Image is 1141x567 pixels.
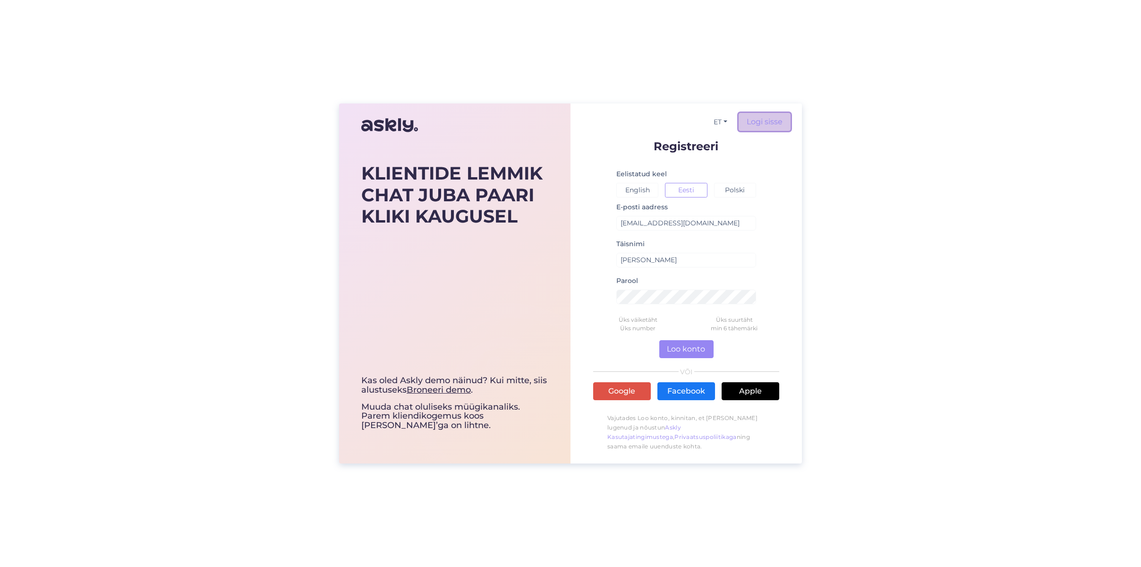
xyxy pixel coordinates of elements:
div: Kas oled Askly demo näinud? Kui mitte, siis alustuseks . [361,376,548,395]
a: Google [593,382,651,400]
button: Eesti [665,183,707,198]
div: min 6 tähemärki [686,324,783,333]
a: Askly Kasutajatingimustega [607,424,681,440]
label: E-posti aadress [616,202,668,212]
label: Täisnimi [616,239,645,249]
input: Täisnimi [616,253,756,267]
span: VÕI [679,369,694,375]
button: ET [710,115,731,129]
div: Üks suurtäht [686,316,783,324]
button: English [616,183,658,198]
label: Parool [616,276,638,286]
a: Privaatsuspoliitikaga [674,433,736,440]
a: Apple [722,382,779,400]
input: Sisesta e-posti aadress [616,216,756,231]
p: Vajutades Loo konto, kinnitan, et [PERSON_NAME] lugenud ja nõustun , ning saama emaile uuenduste ... [593,409,779,456]
img: Askly [361,114,418,137]
p: Registreeri [593,140,779,152]
button: Loo konto [659,340,714,358]
button: Polski [714,183,756,198]
div: Muuda chat oluliseks müügikanaliks. Parem kliendikogemus koos [PERSON_NAME]’ga on lihtne. [361,376,548,430]
a: Facebook [657,382,715,400]
div: KLIENTIDE LEMMIK CHAT JUBA PAARI KLIKI KAUGUSEL [361,163,548,227]
div: Üks väiketäht [590,316,686,324]
a: Broneeri demo [407,385,471,395]
div: Üks number [590,324,686,333]
a: Logi sisse [739,113,791,131]
label: Eelistatud keel [616,169,667,179]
